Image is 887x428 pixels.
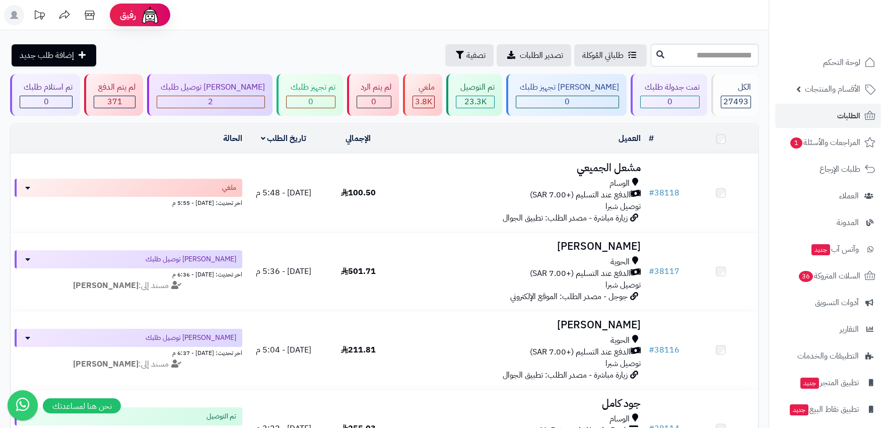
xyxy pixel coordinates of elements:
[12,44,96,66] a: إضافة طلب جديد
[775,371,881,395] a: تطبيق المتجرجديد
[609,178,630,189] span: الوسام
[15,347,242,358] div: اخر تحديث: [DATE] - 6:37 م
[445,44,494,66] button: تصفية
[649,187,679,199] a: #38118
[413,82,435,93] div: ملغي
[805,82,860,96] span: الأقسام والمنتجات
[815,296,859,310] span: أدوات التسويق
[399,241,640,252] h3: [PERSON_NAME]
[401,74,444,116] a: ملغي 3.8K
[649,132,654,145] a: #
[775,210,881,235] a: المدونة
[504,74,629,116] a: [PERSON_NAME] تجهيز طلبك 0
[140,5,160,25] img: ai-face.png
[649,265,654,277] span: #
[223,132,242,145] a: الحالة
[723,96,748,108] span: 27493
[790,137,803,149] span: 1
[839,189,859,203] span: العملاء
[800,378,819,389] span: جديد
[345,74,401,116] a: لم يتم الرد 0
[810,242,859,256] span: وآتس آب
[775,237,881,261] a: وآتس آبجديد
[789,402,859,416] span: تطبيق نقاط البيع
[399,398,640,409] h3: جود كامل
[15,268,242,279] div: اخر تحديث: [DATE] - 6:36 م
[818,13,877,34] img: logo-2.png
[775,157,881,181] a: طلبات الإرجاع
[107,96,122,108] span: 371
[605,358,641,370] span: توصيل شبرا
[516,96,619,108] div: 0
[444,74,504,116] a: تم التوصيل 23.3K
[667,96,672,108] span: 0
[775,317,881,341] a: التقارير
[346,132,371,145] a: الإجمالي
[256,187,311,199] span: [DATE] - 5:48 م
[640,82,699,93] div: تمت جدولة طلبك
[775,130,881,155] a: المراجعات والأسئلة1
[565,96,570,108] span: 0
[146,254,236,264] span: [PERSON_NAME] توصيل طلبك
[610,256,630,268] span: الحوية
[82,74,145,116] a: لم يتم الدفع 371
[530,346,631,358] span: الدفع عند التسليم (+7.00 SAR)
[20,96,72,108] div: 0
[582,49,624,61] span: طلباتي المُوكلة
[775,50,881,75] a: لوحة التحكم
[8,74,82,116] a: تم استلام طلبك 0
[7,280,250,292] div: مسند إلى:
[610,335,630,346] span: الحوية
[649,265,679,277] a: #38117
[709,74,761,116] a: الكل27493
[721,82,751,93] div: الكل
[797,349,859,363] span: التطبيقات والخدمات
[399,162,640,174] h3: مشعل الجميعي
[649,187,654,199] span: #
[609,413,630,425] span: الوسام
[413,96,434,108] div: 3823
[837,216,859,230] span: المدونة
[464,96,487,108] span: 23.3K
[256,344,311,356] span: [DATE] - 5:04 م
[641,96,699,108] div: 0
[120,9,136,21] span: رفيق
[798,270,813,282] span: 36
[503,369,628,381] span: زيارة مباشرة - مصدر الطلب: تطبيق الجوال
[145,74,275,116] a: [PERSON_NAME] توصيل طلبك 2
[308,96,313,108] span: 0
[371,96,376,108] span: 0
[261,132,307,145] a: تاريخ الطلب
[73,358,139,370] strong: [PERSON_NAME]
[775,104,881,128] a: الطلبات
[619,132,641,145] a: العميل
[15,197,242,207] div: اخر تحديث: [DATE] - 5:55 م
[775,264,881,288] a: السلات المتروكة36
[837,109,860,123] span: الطلبات
[357,96,391,108] div: 0
[357,82,391,93] div: لم يتم الرد
[157,82,265,93] div: [PERSON_NAME] توصيل طلبك
[820,162,860,176] span: طلبات الإرجاع
[44,96,49,108] span: 0
[823,55,860,69] span: لوحة التحكم
[530,268,631,279] span: الدفع عند التسليم (+7.00 SAR)
[775,291,881,315] a: أدوات التسويق
[775,184,881,208] a: العملاء
[497,44,571,66] a: تصدير الطلبات
[20,49,74,61] span: إضافة طلب جديد
[341,344,376,356] span: 211.81
[629,74,709,116] a: تمت جدولة طلبك 0
[415,96,432,108] span: 3.8K
[256,265,311,277] span: [DATE] - 5:36 م
[456,96,494,108] div: 23297
[94,96,134,108] div: 371
[275,74,345,116] a: تم تجهيز طلبك 0
[94,82,135,93] div: لم يتم الدفع
[789,135,860,150] span: المراجعات والأسئلة
[341,187,376,199] span: 100.50
[20,82,73,93] div: تم استلام طلبك
[222,183,236,193] span: ملغي
[157,96,264,108] div: 2
[27,5,52,28] a: تحديثات المنصة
